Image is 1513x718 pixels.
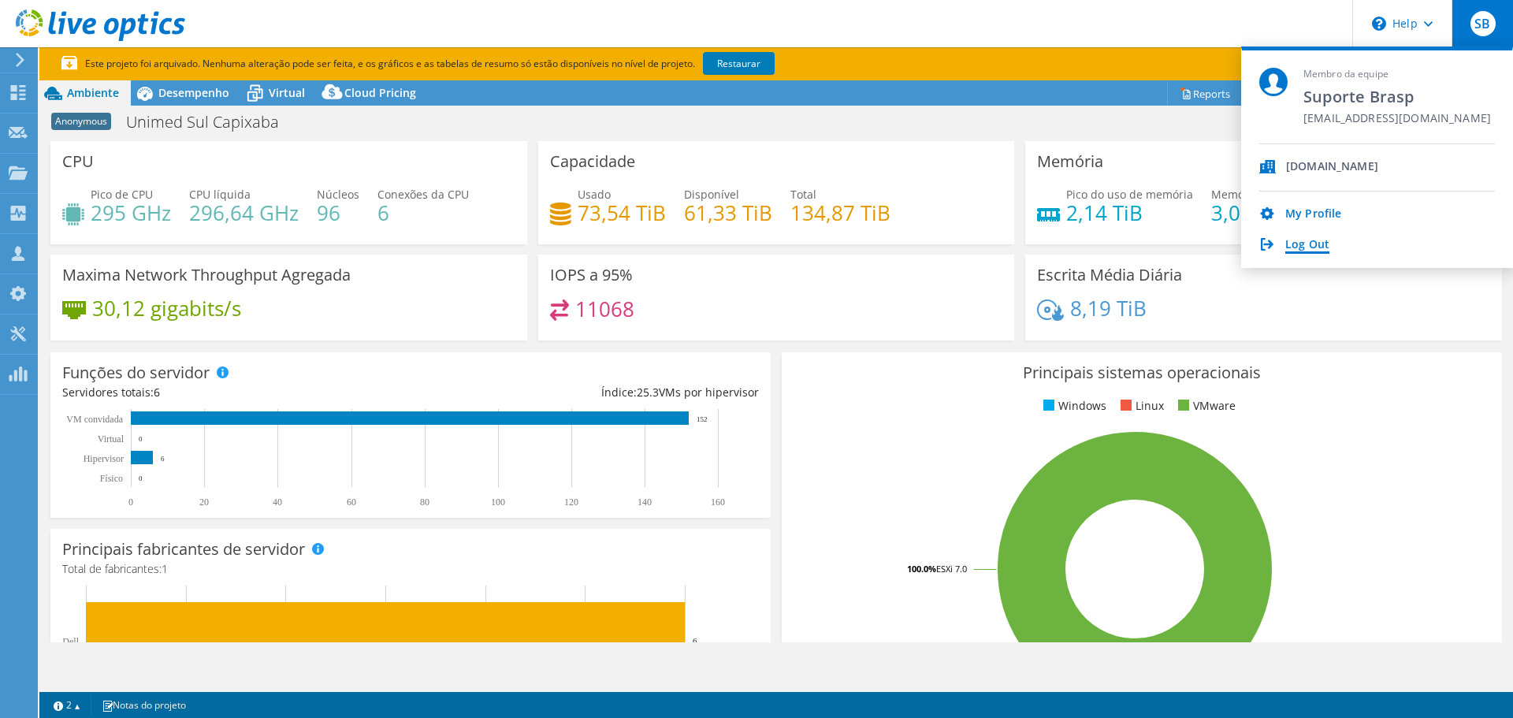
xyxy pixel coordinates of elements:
[377,187,469,202] span: Conexões da CPU
[1372,17,1386,31] svg: \n
[317,187,359,202] span: Núcleos
[377,204,469,221] h4: 6
[1303,112,1491,127] span: [EMAIL_ADDRESS][DOMAIN_NAME]
[139,474,143,482] text: 0
[1037,153,1103,170] h3: Memória
[347,497,356,508] text: 60
[907,563,936,575] tspan: 100.0%
[67,85,119,100] span: Ambiente
[1211,204,1288,221] h4: 3,00 TiB
[550,266,633,284] h3: IOPS a 95%
[62,364,210,381] h3: Funções do servidor
[189,204,299,221] h4: 296,64 GHz
[269,85,305,100] span: Virtual
[344,85,416,100] span: Cloud Pricing
[1303,86,1491,107] span: Suporte Brasp
[199,497,209,508] text: 20
[575,300,634,318] h4: 11068
[91,187,153,202] span: Pico de CPU
[1066,204,1193,221] h4: 2,14 TiB
[61,55,834,73] p: Este projeto foi arquivado. Nenhuma alteração pode ser feita, e os gráficos e as tabelas de resum...
[1117,397,1164,415] li: Linux
[1167,81,1243,106] a: Reports
[273,497,282,508] text: 40
[62,636,79,647] text: Dell
[66,414,123,425] text: VM convidada
[62,266,351,284] h3: Maxima Network Throughput Agregada
[128,497,133,508] text: 0
[317,204,359,221] h4: 96
[703,52,775,75] a: Restaurar
[62,153,94,170] h3: CPU
[51,113,111,130] span: Anonymous
[1285,207,1341,222] a: My Profile
[154,385,160,400] span: 6
[790,204,890,221] h4: 134,87 TiB
[1211,187,1285,202] span: Memória total
[1070,299,1147,317] h4: 8,19 TiB
[158,85,229,100] span: Desempenho
[693,636,697,645] text: 6
[1174,397,1236,415] li: VMware
[711,497,725,508] text: 160
[790,187,816,202] span: Total
[100,473,123,484] tspan: Físico
[1285,238,1329,253] a: Log Out
[1286,160,1378,175] div: [DOMAIN_NAME]
[62,541,305,558] h3: Principais fabricantes de servidor
[161,455,165,463] text: 6
[1039,397,1106,415] li: Windows
[62,560,759,578] h4: Total de fabricantes:
[638,497,652,508] text: 140
[578,187,611,202] span: Usado
[98,433,125,445] text: Virtual
[936,563,967,575] tspan: ESXi 7.0
[684,204,772,221] h4: 61,33 TiB
[411,384,759,401] div: Índice: VMs por hipervisor
[1037,266,1182,284] h3: Escrita Média Diária
[697,415,708,423] text: 152
[564,497,578,508] text: 120
[794,364,1490,381] h3: Principais sistemas operacionais
[43,695,91,715] a: 2
[189,187,251,202] span: CPU líquida
[1470,11,1496,36] span: SB
[119,113,303,131] h1: Unimed Sul Capixaba
[491,497,505,508] text: 100
[92,299,241,317] h4: 30,12 gigabits/s
[1066,187,1193,202] span: Pico do uso de memória
[420,497,429,508] text: 80
[62,384,411,401] div: Servidores totais:
[637,385,659,400] span: 25.3
[84,453,124,464] text: Hipervisor
[162,561,168,576] span: 1
[550,153,635,170] h3: Capacidade
[578,204,666,221] h4: 73,54 TiB
[139,435,143,443] text: 0
[91,695,197,715] a: Notas do projeto
[684,187,739,202] span: Disponível
[91,204,171,221] h4: 295 GHz
[1303,68,1491,81] span: Membro da equipe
